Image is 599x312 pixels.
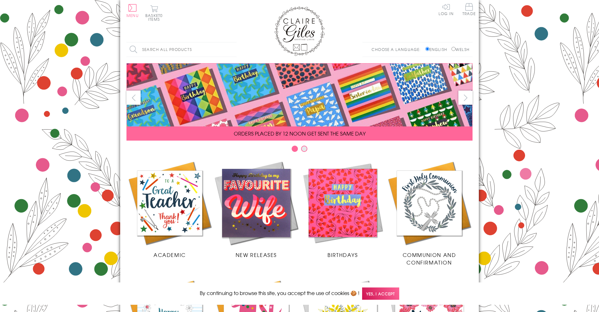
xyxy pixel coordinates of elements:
[236,251,277,259] span: New Releases
[126,4,139,17] button: Menu
[425,47,429,51] input: English
[126,160,213,259] a: Academic
[458,91,473,105] button: next
[425,47,450,52] label: English
[386,160,473,266] a: Communion and Confirmation
[301,146,307,152] button: Carousel Page 2
[451,47,456,51] input: Welsh
[126,145,473,155] div: Carousel Pagination
[274,6,325,56] img: Claire Giles Greetings Cards
[299,160,386,259] a: Birthdays
[213,160,299,259] a: New Releases
[126,91,141,105] button: prev
[148,13,163,22] span: 0 items
[462,3,476,17] a: Trade
[126,42,237,57] input: Search all products
[154,251,186,259] span: Academic
[439,3,454,15] a: Log In
[372,47,424,52] p: Choose a language:
[462,3,476,15] span: Trade
[403,251,456,266] span: Communion and Confirmation
[234,130,366,137] span: ORDERS PLACED BY 12 NOON GET SENT THE SAME DAY
[145,5,163,21] button: Basket0 items
[292,146,298,152] button: Carousel Page 1 (Current Slide)
[230,42,237,57] input: Search
[362,287,399,300] span: Yes, I accept
[126,13,139,18] span: Menu
[327,251,358,259] span: Birthdays
[451,47,469,52] label: Welsh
